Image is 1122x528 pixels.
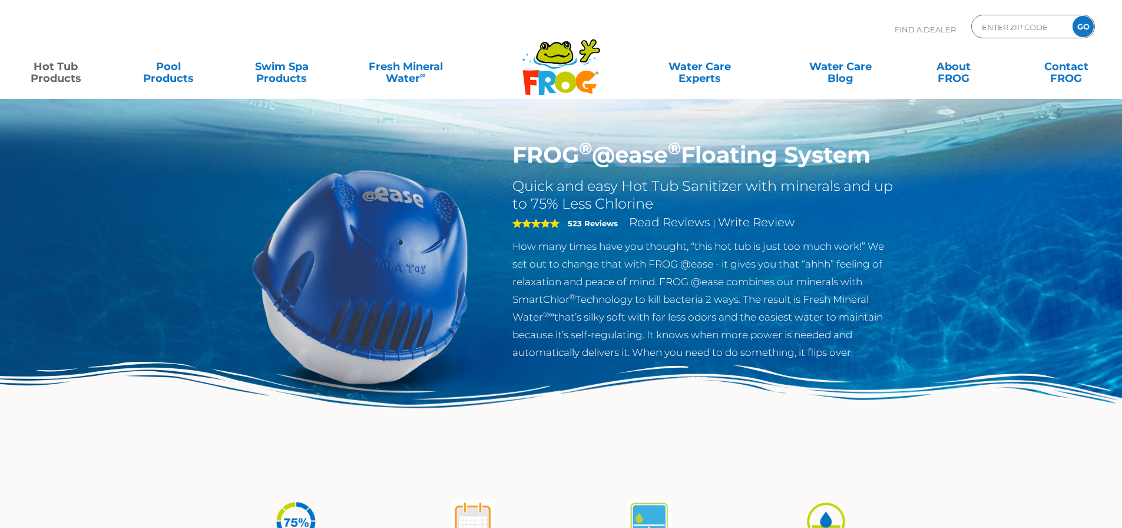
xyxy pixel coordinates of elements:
a: Read Reviews [629,215,710,229]
img: Frog Products Logo [516,24,607,95]
sup: ® [570,292,575,301]
p: Find A Dealer [895,15,956,44]
sup: ® [668,138,681,159]
input: GO [1073,16,1094,37]
p: How many times have you thought, “this hot tub is just too much work!” We set out to change that ... [512,237,897,361]
a: ContactFROG [1022,55,1110,78]
a: PoolProducts [125,55,213,78]
a: Fresh MineralWater∞ [350,55,461,78]
sup: ® [579,138,592,159]
h2: Quick and easy Hot Tub Sanitizer with minerals and up to 75% Less Chlorine [512,177,897,213]
a: Write Review [718,215,795,229]
a: Water CareBlog [796,55,884,78]
strong: 523 Reviews [568,219,618,228]
a: Water CareExperts [628,55,771,78]
a: Swim SpaProducts [238,55,326,78]
span: | [713,217,716,229]
sup: ∞ [420,70,426,80]
h1: FROG @ease Floating System [512,141,897,169]
a: Hot TubProducts [12,55,100,78]
span: 5 [512,219,560,228]
sup: ®∞ [543,310,554,319]
a: AboutFROG [909,55,997,78]
img: hot-tub-product-atease-system.png [226,141,495,411]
